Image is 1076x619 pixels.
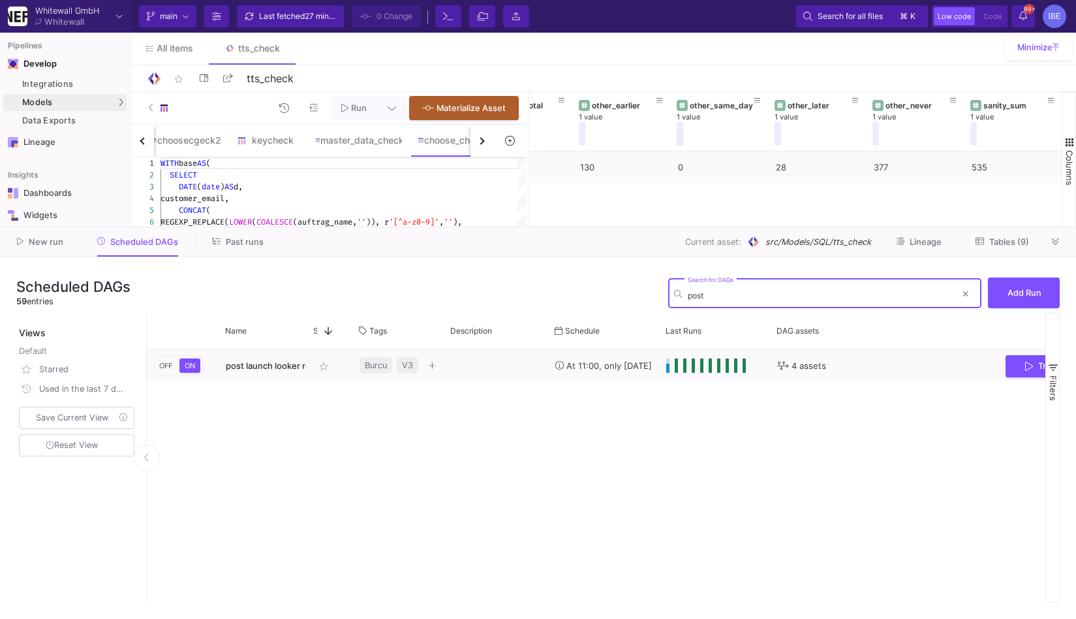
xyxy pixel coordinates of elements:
img: Navigation icon [8,137,18,148]
h3: Scheduled DAGs [16,278,131,295]
button: 99+ [1011,5,1035,27]
button: Last fetched27 minutes ago [237,5,344,27]
span: Description [450,326,492,336]
span: Filters [1048,375,1058,401]
span: customer_email, [161,193,229,204]
mat-icon: star_border [316,358,331,374]
button: Reset View [19,434,134,457]
img: SQL-Model type child icon [151,138,157,144]
div: Used in the last 7 days [39,379,127,399]
div: Data Exports [22,116,123,126]
img: SQL-Model type child icon [418,137,423,143]
span: Tags [369,326,387,336]
span: Last Runs [666,326,701,336]
div: 535 [972,152,1055,183]
div: 377 [874,152,957,183]
div: IBE [1043,5,1066,28]
span: LOWER [229,217,252,227]
div: At 11:00, only [DATE] [555,351,652,381]
span: main [160,7,177,26]
span: SELECT [170,170,197,180]
div: Last fetched [259,7,337,26]
button: SQL-Model type child icon [138,96,185,120]
span: ( [197,182,202,192]
span: Burcu [365,350,387,381]
div: Integrations [22,79,123,89]
span: COALESCE [256,217,293,227]
span: '' [357,217,366,227]
div: Widgets [23,210,108,221]
span: Name [225,326,247,336]
span: Star [313,326,317,336]
span: base [179,158,197,168]
button: Save Current View [19,407,134,429]
span: Search for all files [818,7,883,26]
span: Schedule [565,326,600,336]
img: SQL-Model type child icon [237,136,247,146]
button: Used in the last 7 days [16,379,137,399]
span: Code [983,12,1002,21]
div: Lineage [23,137,108,148]
span: 99+ [1024,4,1034,14]
div: Dashboards [23,188,108,198]
button: OFF [157,358,175,373]
div: 3 [131,181,154,193]
a: Integrations [3,76,127,93]
img: Logo [146,71,162,87]
div: 130 [580,152,664,183]
div: other_never [885,101,950,110]
button: Lineage [880,232,957,252]
span: WITH [161,158,179,168]
div: 4 [131,193,154,204]
div: Starred [39,360,127,379]
button: Tables (9) [960,232,1045,252]
span: )), r [366,217,389,227]
span: Add Run [1007,288,1041,298]
span: ( [252,217,256,227]
a: Navigation iconLineage [3,132,127,153]
button: Run [331,96,377,120]
span: V3 [402,350,413,381]
div: 1 value [775,112,872,122]
span: Past runs [226,237,264,247]
mat-icon: star_border [171,71,187,87]
span: 27 minutes ago [305,11,360,21]
a: Navigation iconDashboards [3,183,127,204]
div: 28 [776,152,859,183]
span: New run [29,237,63,247]
span: Columns [1064,150,1075,185]
div: 5 [131,204,154,216]
span: ( [206,205,211,215]
div: 1 value [872,112,970,122]
span: Scheduled DAGs [110,237,178,247]
div: 6 [131,216,154,228]
div: 1 value [970,112,1068,122]
a: Data Exports [3,112,127,129]
div: choose_check [418,135,485,146]
button: Scheduled DAGs [82,232,194,252]
img: YZ4Yr8zUCx6JYM5gIgaTIQYeTXdcwQjnYC8iZtTV.png [8,7,27,26]
div: choosecgeck2 [151,135,221,146]
button: Materialize Asset [409,96,519,120]
img: SQL-Model type child icon [159,103,169,113]
span: Models [22,97,53,108]
div: other_later [788,101,852,110]
button: IBE [1039,5,1066,28]
span: REGEXP_REPLACE( [161,217,229,227]
div: 1 value [579,112,677,122]
button: main [139,5,196,27]
span: Save Current View [36,413,108,422]
button: Code [979,7,1006,25]
span: ON [182,361,198,370]
div: 0 [678,152,761,183]
div: tts_check [238,43,280,54]
span: ), [453,217,462,227]
span: src/Models/SQL/tts_check [765,236,871,248]
span: '' [444,217,453,227]
span: ⌘ [900,8,908,24]
button: New run [1,232,79,252]
button: Search for all files⌘k [796,5,928,27]
span: Run [351,103,367,113]
button: Low code [934,7,975,25]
